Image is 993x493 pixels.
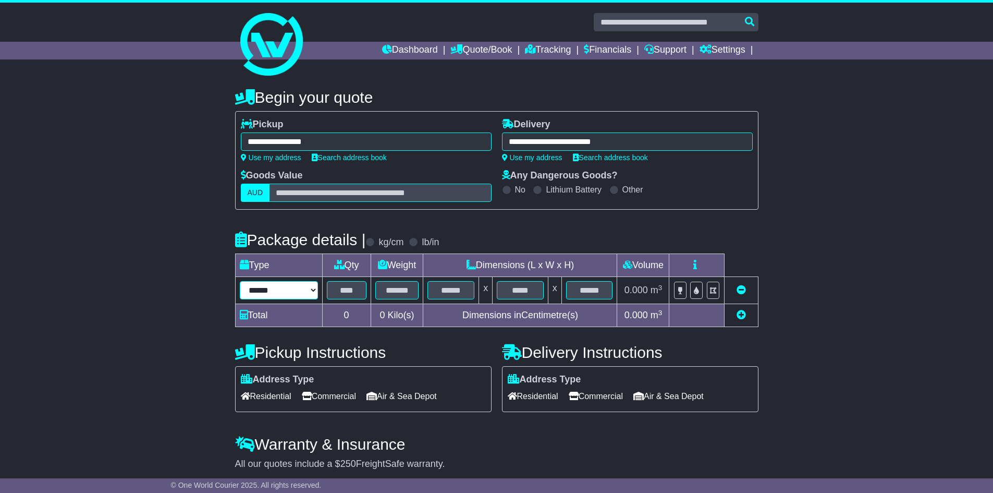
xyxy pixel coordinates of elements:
td: Dimensions (L x W x H) [423,254,617,277]
a: Quote/Book [450,42,512,59]
span: 0.000 [624,285,648,295]
label: Other [622,185,643,195]
td: x [479,277,493,304]
span: 0.000 [624,310,648,320]
a: Remove this item [737,285,746,295]
span: m [651,310,663,320]
span: Air & Sea Depot [366,388,437,404]
td: Type [235,254,322,277]
a: Support [644,42,686,59]
td: Dimensions in Centimetre(s) [423,304,617,327]
label: AUD [241,184,270,202]
label: Goods Value [241,170,303,182]
label: kg/cm [378,237,403,248]
a: Add new item [737,310,746,320]
h4: Delivery Instructions [502,344,758,361]
h4: Package details | [235,231,366,248]
a: Dashboard [382,42,438,59]
label: Address Type [241,374,314,386]
td: Kilo(s) [371,304,423,327]
h4: Warranty & Insurance [235,436,758,453]
a: Use my address [241,153,301,162]
sup: 3 [658,284,663,292]
label: Address Type [508,374,581,386]
label: Any Dangerous Goods? [502,170,618,182]
h4: Begin your quote [235,89,758,106]
label: Delivery [502,119,550,130]
label: Lithium Battery [546,185,602,195]
td: 0 [322,304,371,327]
h4: Pickup Instructions [235,344,492,361]
td: x [548,277,561,304]
a: Search address book [312,153,387,162]
td: Qty [322,254,371,277]
span: Commercial [302,388,356,404]
span: m [651,285,663,295]
a: Tracking [525,42,571,59]
label: No [515,185,525,195]
a: Settings [700,42,745,59]
div: All our quotes include a $ FreightSafe warranty. [235,459,758,470]
td: Weight [371,254,423,277]
a: Use my address [502,153,562,162]
span: 250 [340,459,356,469]
a: Financials [584,42,631,59]
span: Commercial [569,388,623,404]
span: Air & Sea Depot [633,388,704,404]
sup: 3 [658,309,663,317]
td: Total [235,304,322,327]
span: Residential [508,388,558,404]
td: Volume [617,254,669,277]
label: Pickup [241,119,284,130]
span: Residential [241,388,291,404]
label: lb/in [422,237,439,248]
span: 0 [379,310,385,320]
a: Search address book [573,153,648,162]
span: © One World Courier 2025. All rights reserved. [171,481,322,489]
